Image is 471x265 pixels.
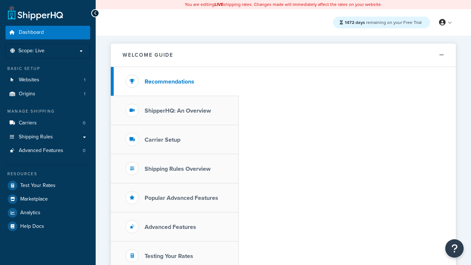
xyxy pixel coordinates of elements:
[19,120,37,126] span: Carriers
[145,224,196,230] h3: Advanced Features
[6,130,90,144] a: Shipping Rules
[345,19,422,26] span: remaining on your Free Trial
[83,120,85,126] span: 0
[20,183,56,189] span: Test Your Rates
[111,43,456,67] button: Welcome Guide
[6,26,90,39] a: Dashboard
[19,91,35,97] span: Origins
[19,77,39,83] span: Websites
[145,195,218,201] h3: Popular Advanced Features
[145,137,180,143] h3: Carrier Setup
[6,66,90,72] div: Basic Setup
[6,144,90,158] a: Advanced Features0
[6,116,90,130] li: Carriers
[145,253,193,259] h3: Testing Your Rates
[20,196,48,202] span: Marketplace
[345,19,365,26] strong: 1472 days
[19,29,44,36] span: Dashboard
[445,239,464,258] button: Open Resource Center
[6,192,90,206] a: Marketplace
[6,220,90,233] a: Help Docs
[6,144,90,158] li: Advanced Features
[6,87,90,101] a: Origins1
[19,134,53,140] span: Shipping Rules
[6,73,90,87] li: Websites
[6,179,90,192] a: Test Your Rates
[84,91,85,97] span: 1
[215,1,223,8] b: LIVE
[145,166,210,172] h3: Shipping Rules Overview
[20,223,44,230] span: Help Docs
[6,116,90,130] a: Carriers0
[83,148,85,154] span: 0
[123,52,173,58] h2: Welcome Guide
[6,73,90,87] a: Websites1
[6,206,90,219] a: Analytics
[6,171,90,177] div: Resources
[6,108,90,114] div: Manage Shipping
[18,48,45,54] span: Scope: Live
[145,78,194,85] h3: Recommendations
[20,210,40,216] span: Analytics
[6,87,90,101] li: Origins
[84,77,85,83] span: 1
[145,107,211,114] h3: ShipperHQ: An Overview
[19,148,63,154] span: Advanced Features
